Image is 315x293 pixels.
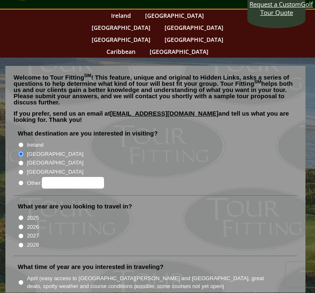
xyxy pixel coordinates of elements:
a: Ireland [107,10,135,22]
a: Caribbean [102,46,140,58]
sup: SM [84,73,91,78]
a: [GEOGRAPHIC_DATA] [87,22,155,34]
label: 2025 [27,214,39,223]
sup: SM [254,80,261,85]
label: April (easy access to [GEOGRAPHIC_DATA][PERSON_NAME] and [GEOGRAPHIC_DATA], great deals, spotty w... [27,275,267,291]
a: [GEOGRAPHIC_DATA] [141,10,208,22]
label: [GEOGRAPHIC_DATA] [27,168,83,177]
label: 2028 [27,241,39,249]
a: [GEOGRAPHIC_DATA] [160,34,228,46]
span: Request a Custom [250,0,301,9]
label: What time of year are you interested in traveling? [18,263,164,271]
p: If you prefer, send us an email at and tell us what you are looking for. Thank you! [14,111,297,129]
input: Other: [42,177,104,189]
label: [GEOGRAPHIC_DATA] [27,150,83,159]
label: [GEOGRAPHIC_DATA] [27,159,83,167]
label: 2026 [27,223,39,232]
a: [GEOGRAPHIC_DATA] [145,46,213,58]
a: [EMAIL_ADDRESS][DOMAIN_NAME] [110,110,218,117]
p: Welcome to Tour Fitting ! This feature, unique and original to Hidden Links, asks a series of que... [14,75,297,106]
label: Ireland [27,141,44,150]
label: 2027 [27,232,39,240]
label: What destination are you interested in visiting? [18,130,158,138]
label: Other: [27,177,104,189]
a: [GEOGRAPHIC_DATA] [160,22,228,34]
label: What year are you looking to travel in? [18,203,132,211]
a: [GEOGRAPHIC_DATA] [87,34,155,46]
